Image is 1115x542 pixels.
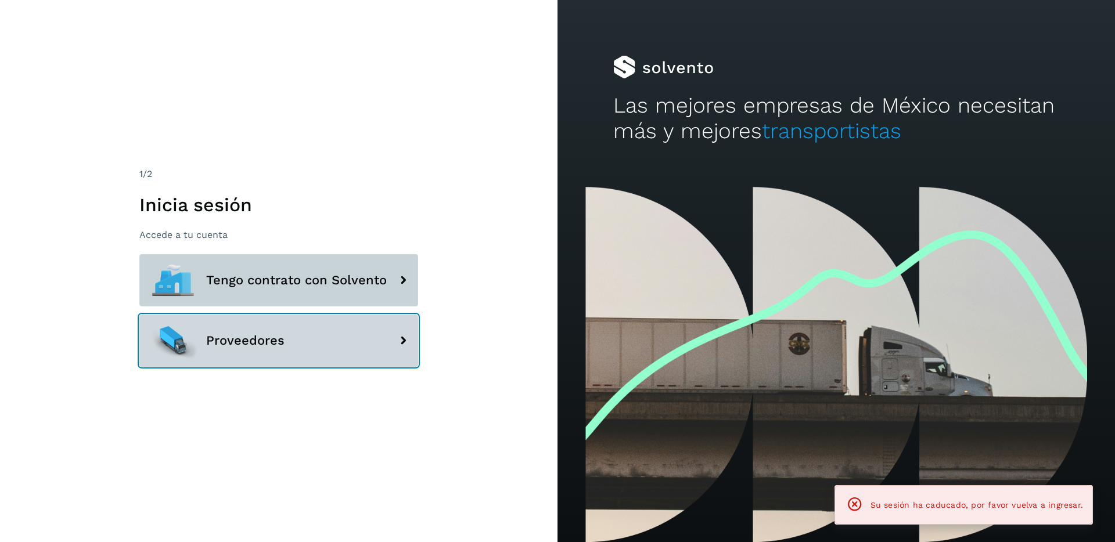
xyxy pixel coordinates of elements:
span: Proveedores [206,334,285,348]
button: Tengo contrato con Solvento [139,254,418,306]
span: 1 [139,168,143,179]
div: /2 [139,167,418,181]
span: transportistas [762,118,901,143]
h1: Inicia sesión [139,194,418,216]
span: Tengo contrato con Solvento [206,273,387,287]
h2: Las mejores empresas de México necesitan más y mejores [613,93,1059,144]
p: Accede a tu cuenta [139,229,418,240]
button: Proveedores [139,315,418,367]
span: Su sesión ha caducado, por favor vuelva a ingresar. [871,500,1083,510]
